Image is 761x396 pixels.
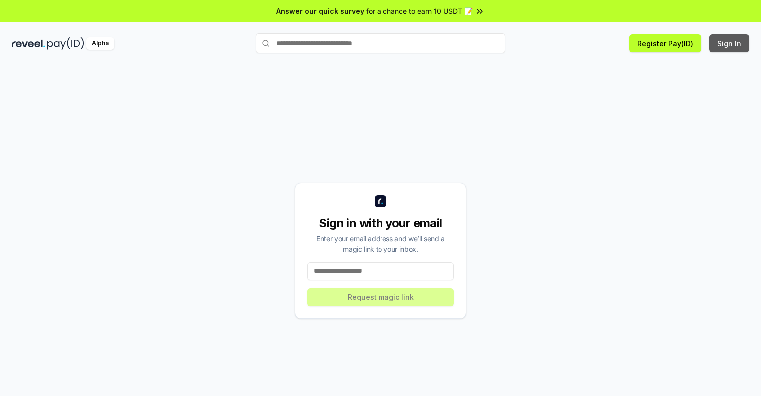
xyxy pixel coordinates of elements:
[375,195,386,207] img: logo_small
[47,37,84,50] img: pay_id
[629,34,701,52] button: Register Pay(ID)
[366,6,473,16] span: for a chance to earn 10 USDT 📝
[307,215,454,231] div: Sign in with your email
[276,6,364,16] span: Answer our quick survey
[12,37,45,50] img: reveel_dark
[307,233,454,254] div: Enter your email address and we’ll send a magic link to your inbox.
[86,37,114,50] div: Alpha
[709,34,749,52] button: Sign In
